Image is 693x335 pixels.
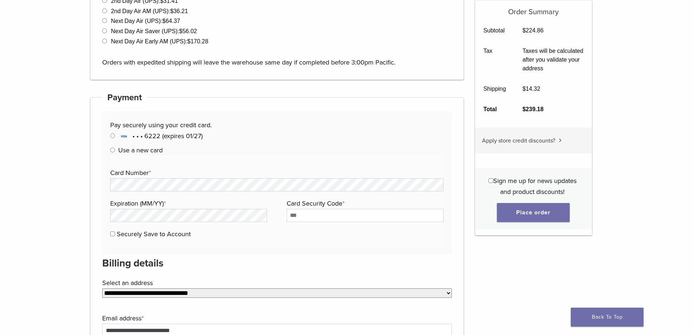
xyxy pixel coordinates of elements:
bdi: 56.02 [179,28,197,34]
label: Card Number [110,167,442,178]
bdi: 64.37 [162,18,180,24]
th: Total [475,99,514,120]
img: Visa [118,133,129,140]
p: Orders with expedited shipping will leave the warehouse same day if completed before 3:00pm Pacific. [102,46,452,68]
th: Subtotal [475,20,514,41]
span: $ [522,27,526,34]
h3: Billing details [102,254,452,272]
span: • • • 6222 (expires 01/27) [118,132,203,140]
a: Back To Top [571,308,644,327]
img: caret.svg [559,139,562,142]
label: Select an address [102,277,450,288]
label: 2nd Day Air AM (UPS): [111,8,188,14]
td: Taxes will be calculated after you validate your address [514,41,592,79]
span: Apply store credit discounts? [482,137,555,144]
th: Tax [475,41,514,79]
label: Card Security Code [287,198,442,209]
label: Use a new card [118,146,163,154]
span: $ [179,28,183,34]
span: $ [522,106,526,112]
label: Securely Save to Account [117,230,191,238]
bdi: 224.86 [522,27,543,34]
span: $ [162,18,166,24]
th: Shipping [475,79,514,99]
span: Sign me up for news updates and product discounts! [493,177,577,196]
button: Place order [497,203,570,222]
label: Next Day Air Saver (UPS): [111,28,197,34]
label: Next Day Air (UPS): [111,18,180,24]
label: Next Day Air Early AM (UPS): [111,38,208,44]
p: Pay securely using your credit card. [110,120,443,131]
h4: Payment [102,89,147,106]
bdi: 14.32 [522,86,540,92]
label: Email address [102,313,450,324]
input: Sign me up for news updates and product discounts! [489,178,493,183]
h5: Order Summary [475,0,592,16]
bdi: 36.21 [170,8,188,14]
bdi: 170.28 [187,38,208,44]
span: $ [187,38,191,44]
span: $ [522,86,526,92]
label: Expiration (MM/YY) [110,198,265,209]
fieldset: Payment Info [110,156,443,246]
span: $ [170,8,174,14]
bdi: 239.18 [522,106,543,112]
